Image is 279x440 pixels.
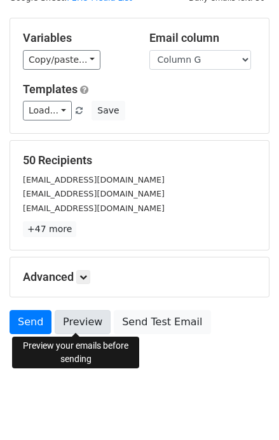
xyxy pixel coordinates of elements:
small: [EMAIL_ADDRESS][DOMAIN_NAME] [23,189,165,198]
h5: Advanced [23,270,256,284]
h5: Variables [23,31,130,45]
a: Preview [55,310,111,334]
a: Load... [23,101,72,120]
h5: Email column [149,31,257,45]
a: Templates [23,82,78,96]
iframe: Chat Widget [215,379,279,440]
a: Send Test Email [114,310,210,334]
small: [EMAIL_ADDRESS][DOMAIN_NAME] [23,204,165,213]
h5: 50 Recipients [23,153,256,167]
a: Send [10,310,51,334]
a: +47 more [23,221,76,237]
div: Preview your emails before sending [12,337,139,368]
a: Copy/paste... [23,50,100,70]
small: [EMAIL_ADDRESS][DOMAIN_NAME] [23,175,165,184]
button: Save [92,101,125,120]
